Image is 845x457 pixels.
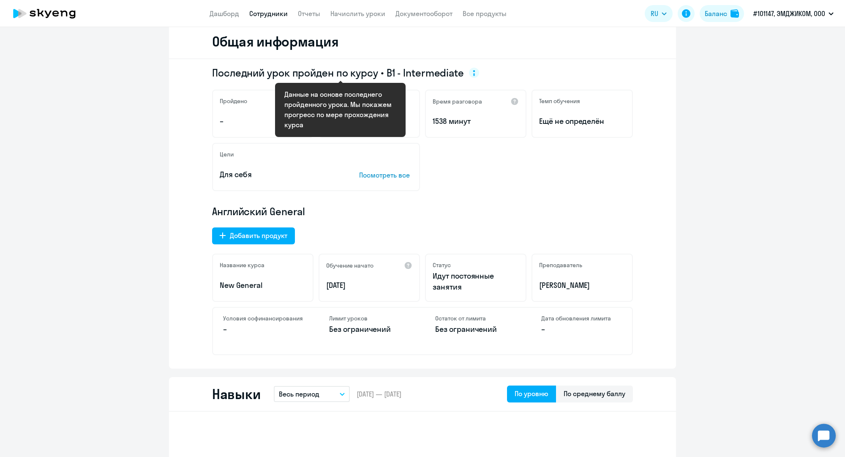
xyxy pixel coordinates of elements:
div: По уровню [515,389,548,399]
p: Весь период [279,389,319,399]
p: Без ограничений [435,324,516,335]
div: Данные на основе последнего пройденного урока. Мы покажем прогресс по мере прохождения курса [284,89,396,130]
span: [DATE] — [DATE] [357,389,401,399]
a: Все продукты [463,9,507,18]
p: Посмотреть все [359,170,412,180]
h5: Пройдено [220,97,247,105]
h4: Дата обновления лимита [541,315,622,322]
h4: Остаток от лимита [435,315,516,322]
h5: Название курса [220,261,264,269]
div: Добавить продукт [230,230,287,241]
p: 1538 минут [433,116,519,127]
p: Для себя [220,169,333,180]
div: Баланс [705,8,727,19]
button: Добавить продукт [212,227,295,244]
p: New General [220,280,306,291]
h4: Лимит уроков [329,315,410,322]
button: Весь период [274,386,350,402]
p: Идут постоянные занятия [433,271,519,293]
p: [DATE] [326,280,412,291]
p: – [223,324,304,335]
h4: Условия софинансирования [223,315,304,322]
button: Балансbalance [700,5,744,22]
div: По среднему баллу [564,389,625,399]
h5: Темп обучения [539,97,580,105]
button: #101147, ЭМДЖИКОМ, ООО [749,3,838,24]
p: [PERSON_NAME] [539,280,625,291]
p: Без ограничений [329,324,410,335]
img: balance [731,9,739,18]
p: – [220,116,306,127]
span: Ещё не определён [539,116,625,127]
h5: Цели [220,151,234,158]
span: Последний урок пройден по курсу • B1 - Intermediate [212,66,464,79]
a: Документооборот [395,9,452,18]
h2: Общая информация [212,33,338,50]
h5: Статус [433,261,451,269]
a: Начислить уроки [330,9,385,18]
a: Отчеты [298,9,320,18]
button: RU [645,5,673,22]
h2: Навыки [212,386,260,402]
a: Сотрудники [249,9,288,18]
span: RU [651,8,658,19]
h5: Обучение начато [326,262,373,269]
h5: Время разговора [433,98,482,105]
p: #101147, ЭМДЖИКОМ, ООО [753,8,825,19]
span: Английский General [212,205,305,218]
p: – [541,324,622,335]
h5: Преподаватель [539,261,582,269]
a: Дашборд [210,9,239,18]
